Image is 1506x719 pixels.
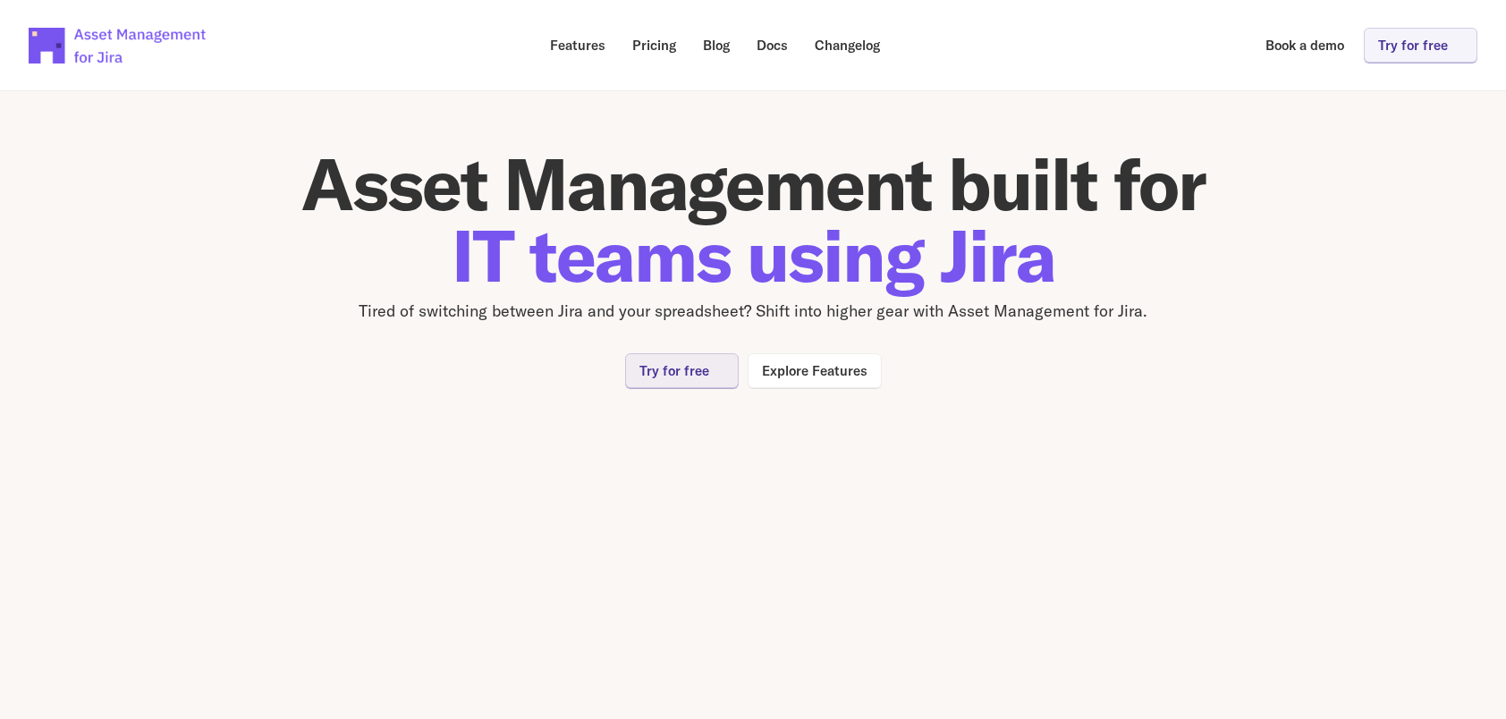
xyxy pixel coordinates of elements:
p: Docs [757,38,788,52]
a: Docs [744,28,800,63]
a: Book a demo [1253,28,1357,63]
a: Try for free [625,353,739,388]
p: Try for free [1378,38,1448,52]
a: Pricing [620,28,689,63]
h1: Asset Management built for [216,148,1290,292]
p: Changelog [815,38,880,52]
a: Explore Features [748,353,882,388]
p: Features [550,38,605,52]
p: Pricing [632,38,676,52]
a: Try for free [1364,28,1477,63]
a: Features [537,28,618,63]
p: Blog [703,38,730,52]
a: Changelog [802,28,893,63]
span: IT teams using Jira [452,210,1055,300]
a: Blog [690,28,742,63]
p: Try for free [639,364,709,377]
p: Book a demo [1265,38,1344,52]
p: Explore Features [762,364,867,377]
p: Tired of switching between Jira and your spreadsheet? Shift into higher gear with Asset Managemen... [216,299,1290,325]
